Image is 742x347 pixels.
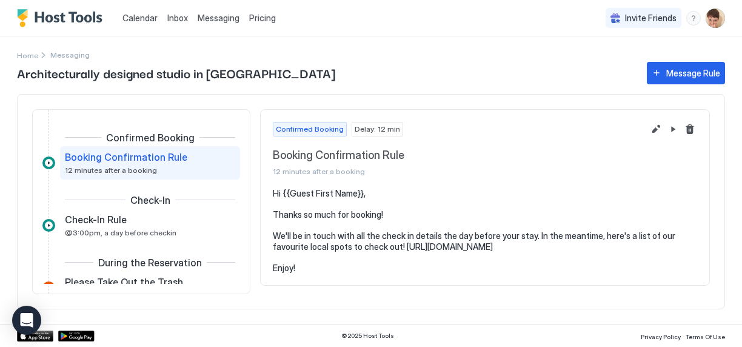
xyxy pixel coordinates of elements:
[167,12,188,24] a: Inbox
[58,331,95,342] a: Google Play Store
[625,13,677,24] span: Invite Friends
[686,11,701,25] div: menu
[122,13,158,23] span: Calendar
[65,214,127,226] span: Check-In Rule
[249,13,276,24] span: Pricing
[198,12,239,24] a: Messaging
[17,9,108,27] a: Host Tools Logo
[130,194,170,206] span: Check-In
[355,124,400,135] span: Delay: 12 min
[273,188,697,273] pre: Hi {{Guest First Name}}, Thanks so much for booking! We'll be in touch with all the check in deta...
[683,122,697,136] button: Delete message rule
[65,276,183,288] span: Please Take Out the Trash
[98,257,202,269] span: During the Reservation
[686,333,725,340] span: Terms Of Use
[273,167,644,176] span: 12 minutes after a booking
[17,51,38,60] span: Home
[17,49,38,61] div: Breadcrumb
[65,228,176,237] span: @3:00pm, a day before checkin
[12,306,41,335] div: Open Intercom Messenger
[276,124,344,135] span: Confirmed Booking
[106,132,195,144] span: Confirmed Booking
[641,329,681,342] a: Privacy Policy
[641,333,681,340] span: Privacy Policy
[17,64,635,82] span: Architecturally designed studio in [GEOGRAPHIC_DATA]
[341,332,394,340] span: © 2025 Host Tools
[647,62,725,84] button: Message Rule
[167,13,188,23] span: Inbox
[686,329,725,342] a: Terms Of Use
[273,149,644,163] span: Booking Confirmation Rule
[50,50,90,59] span: Breadcrumb
[706,8,725,28] div: User profile
[122,12,158,24] a: Calendar
[65,166,157,175] span: 12 minutes after a booking
[17,331,53,342] a: App Store
[198,13,239,23] span: Messaging
[649,122,663,136] button: Edit message rule
[666,122,680,136] button: Pause Message Rule
[666,67,720,79] div: Message Rule
[17,49,38,61] a: Home
[65,151,187,163] span: Booking Confirmation Rule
